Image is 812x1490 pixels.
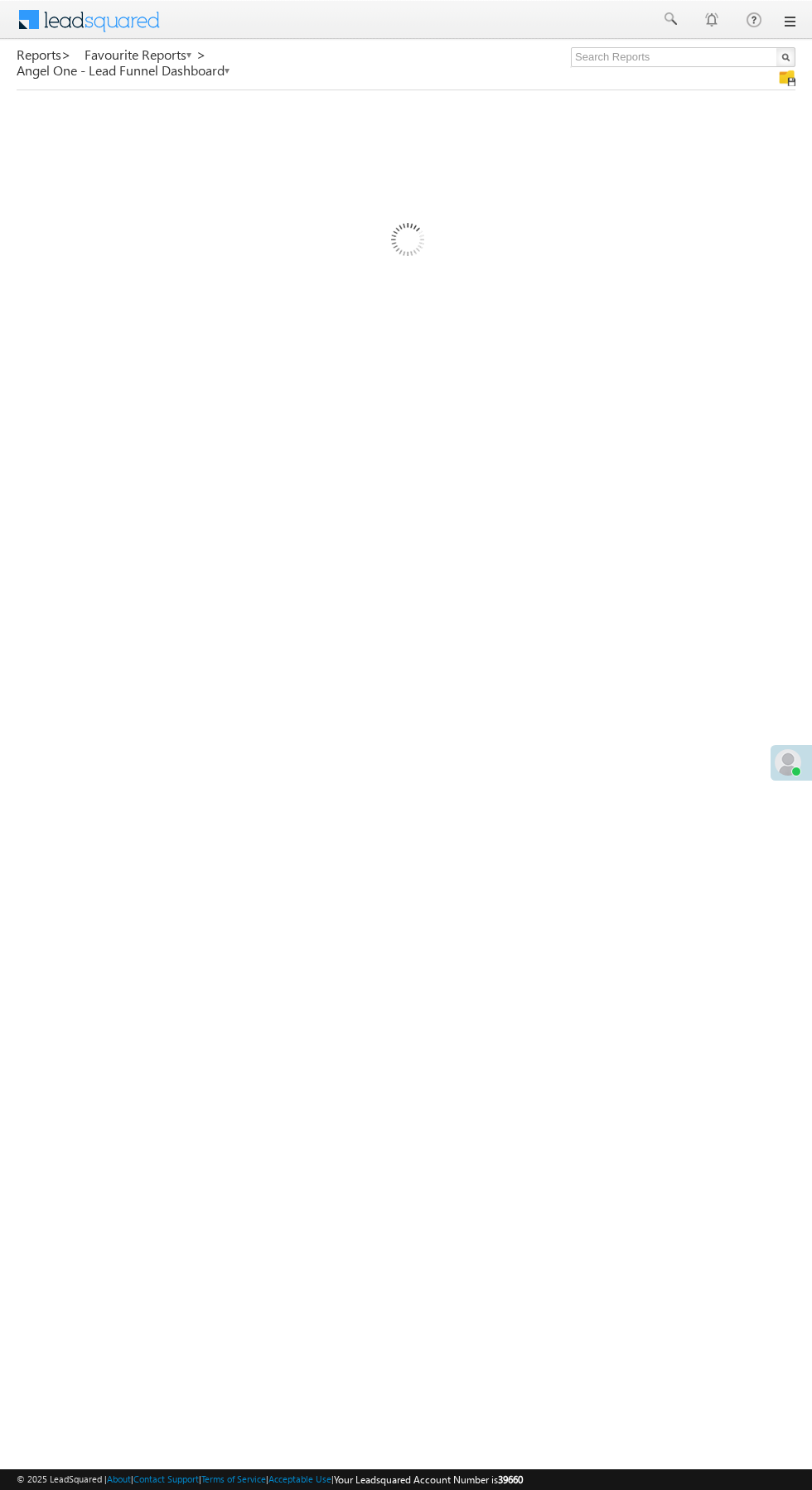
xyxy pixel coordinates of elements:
[334,1473,523,1486] span: Your Leadsquared Account Number is
[268,1473,331,1484] a: Acceptable Use
[201,1473,266,1484] a: Terms of Service
[321,157,492,328] img: Loading...
[17,47,71,62] a: Reports>
[85,47,206,62] a: Favourite Reports >
[17,63,231,78] a: Angel One - Lead Funnel Dashboard
[17,1472,523,1488] span: © 2025 LeadSquared | | | | |
[498,1473,523,1486] span: 39660
[196,45,206,64] span: >
[133,1473,199,1484] a: Contact Support
[107,1473,131,1484] a: About
[61,45,71,64] span: >
[779,70,795,86] img: Manage all your saved reports!
[571,47,795,67] input: Search Reports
